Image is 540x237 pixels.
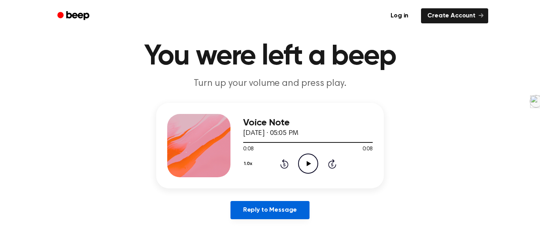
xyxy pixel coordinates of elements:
[243,157,255,171] button: 1.0x
[230,201,310,219] a: Reply to Message
[68,42,472,71] h1: You were left a beep
[243,118,373,128] h3: Voice Note
[243,130,298,137] span: [DATE] · 05:05 PM
[421,8,488,23] a: Create Account
[118,77,422,90] p: Turn up your volume and press play.
[243,145,253,154] span: 0:08
[363,145,373,154] span: 0:08
[383,7,416,25] a: Log in
[52,8,96,24] a: Beep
